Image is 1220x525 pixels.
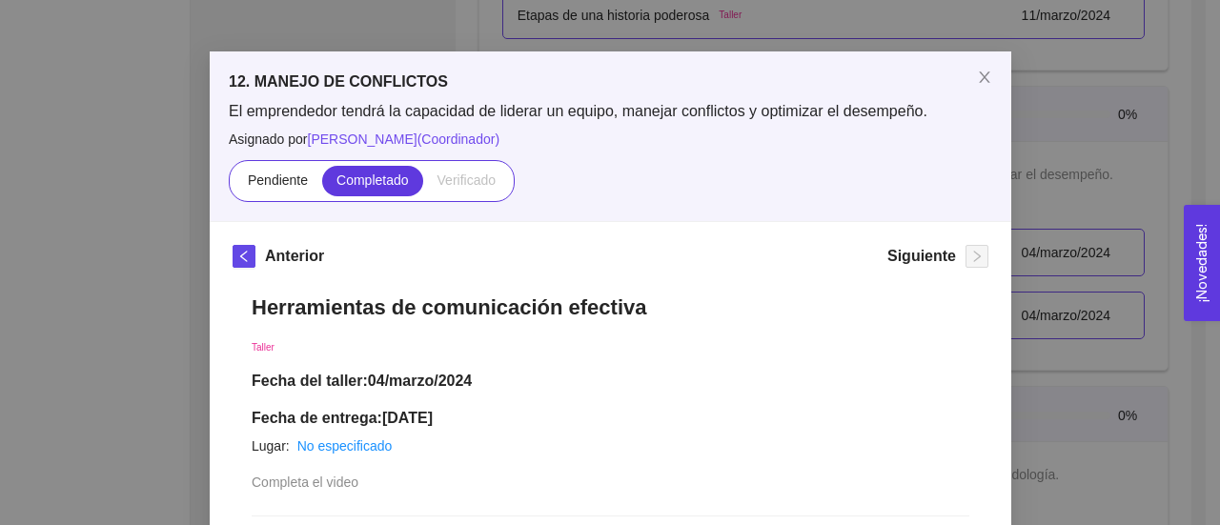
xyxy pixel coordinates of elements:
[886,245,955,268] h5: Siguiente
[252,372,969,391] h1: Fecha del taller: 04/marzo/2024
[234,250,254,263] span: left
[233,245,255,268] button: left
[437,172,495,188] span: Verificado
[966,245,988,268] button: right
[252,409,969,428] h1: Fecha de entrega: [DATE]
[252,475,358,490] span: Completa el video
[252,435,290,456] article: Lugar:
[958,51,1011,105] button: Close
[252,294,969,320] h1: Herramientas de comunicación efectiva
[336,172,409,188] span: Completado
[252,342,274,353] span: Taller
[1184,205,1220,321] button: Open Feedback Widget
[229,101,992,122] span: El emprendedor tendrá la capacidad de liderar un equipo, manejar conflictos y optimizar el desemp...
[296,438,392,454] a: No especificado
[247,172,307,188] span: Pendiente
[265,245,324,268] h5: Anterior
[977,70,992,85] span: close
[307,131,499,147] span: [PERSON_NAME] ( Coordinador )
[229,129,992,150] span: Asignado por
[229,71,992,93] h5: 12. MANEJO DE CONFLICTOS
